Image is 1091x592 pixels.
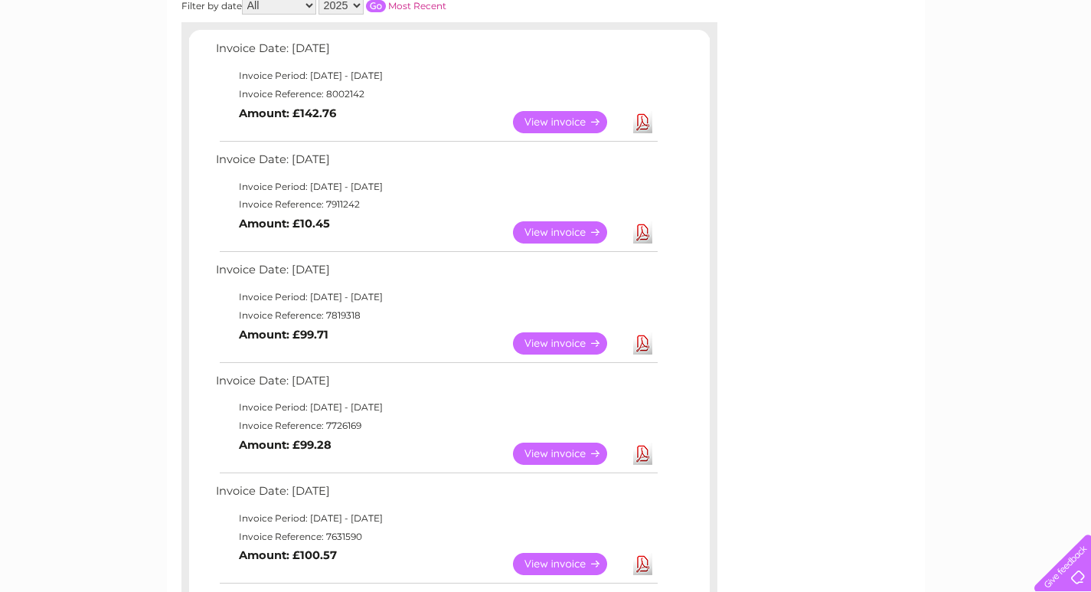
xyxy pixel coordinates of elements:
a: View [513,111,626,133]
td: Invoice Period: [DATE] - [DATE] [212,67,660,85]
a: Download [633,553,652,575]
td: Invoice Date: [DATE] [212,260,660,288]
a: Telecoms [903,65,949,77]
td: Invoice Date: [DATE] [212,371,660,399]
a: Download [633,332,652,355]
td: Invoice Reference: 7631590 [212,528,660,546]
td: Invoice Date: [DATE] [212,481,660,509]
td: Invoice Reference: 8002142 [212,85,660,103]
td: Invoice Period: [DATE] - [DATE] [212,288,660,306]
a: View [513,553,626,575]
a: Download [633,443,652,465]
a: Download [633,111,652,133]
a: Blog [958,65,980,77]
b: Amount: £10.45 [239,217,330,231]
a: View [513,221,626,244]
td: Invoice Date: [DATE] [212,149,660,178]
a: View [513,443,626,465]
a: Water [822,65,851,77]
td: Invoice Date: [DATE] [212,38,660,67]
td: Invoice Reference: 7819318 [212,306,660,325]
a: View [513,332,626,355]
b: Amount: £99.28 [239,438,332,452]
a: Log out [1041,65,1077,77]
td: Invoice Reference: 7911242 [212,195,660,214]
div: Clear Business is a trading name of Verastar Limited (registered in [GEOGRAPHIC_DATA] No. 3667643... [185,8,908,74]
td: Invoice Period: [DATE] - [DATE] [212,509,660,528]
td: Invoice Period: [DATE] - [DATE] [212,178,660,196]
a: Energy [860,65,893,77]
a: Contact [989,65,1027,77]
td: Invoice Reference: 7726169 [212,417,660,435]
b: Amount: £99.71 [239,328,328,342]
a: 0333 014 3131 [802,8,908,27]
b: Amount: £100.57 [239,548,337,562]
a: Download [633,221,652,244]
td: Invoice Period: [DATE] - [DATE] [212,398,660,417]
b: Amount: £142.76 [239,106,336,120]
img: logo.png [38,40,116,87]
